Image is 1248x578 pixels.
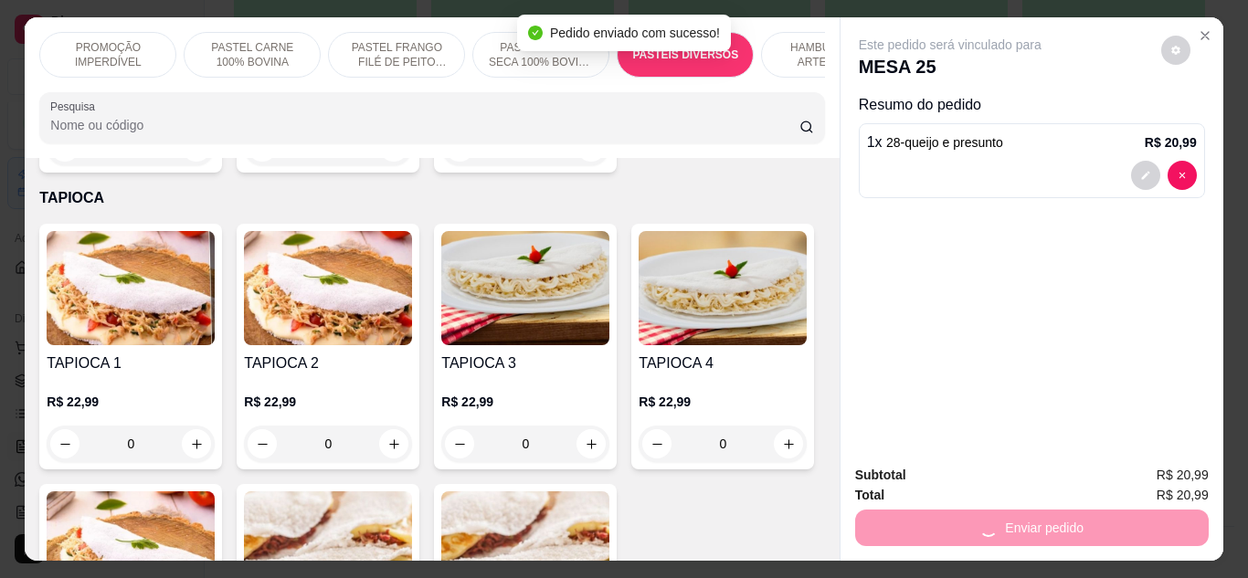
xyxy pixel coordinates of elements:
h4: TAPIOCA 2 [244,352,412,374]
button: decrease-product-quantity [1168,161,1197,190]
p: TAPIOCA [39,187,824,209]
span: R$ 20,99 [1157,465,1209,485]
button: Close [1190,21,1220,50]
p: R$ 22,99 [639,393,807,411]
p: PASTEL CARNE SECA 100% BOVINA DESFIADA [488,40,594,69]
img: product-image [47,231,215,345]
span: check-circle [528,26,543,40]
p: Resumo do pedido [859,94,1205,116]
p: PASTÉIS DIVERSOS [632,47,738,62]
strong: Total [855,488,884,502]
label: Pesquisa [50,99,101,114]
h4: TAPIOCA 4 [639,352,807,374]
img: product-image [639,231,807,345]
p: R$ 22,99 [47,393,215,411]
h4: TAPIOCA 3 [441,352,609,374]
p: PROMOÇÃO IMPERDÍVEL [55,40,161,69]
h4: TAPIOCA 1 [47,352,215,374]
span: Pedido enviado com sucesso! [550,26,720,40]
p: PASTEL CARNE 100% BOVINA [199,40,305,69]
p: R$ 22,99 [244,393,412,411]
button: decrease-product-quantity [1161,36,1190,65]
p: R$ 22,99 [441,393,609,411]
p: HAMBÚRGUER ARTESANAL [777,40,883,69]
p: R$ 20,99 [1145,133,1197,152]
span: 28-queijo e presunto [886,135,1003,150]
p: Este pedido será vinculado para [859,36,1042,54]
span: R$ 20,99 [1157,485,1209,505]
input: Pesquisa [50,116,799,134]
button: decrease-product-quantity [1131,161,1160,190]
strong: Subtotal [855,468,906,482]
p: MESA 25 [859,54,1042,79]
img: product-image [441,231,609,345]
p: PASTEL FRANGO FILÉ DE PEITO DESFIADO [344,40,449,69]
img: product-image [244,231,412,345]
p: 1 x [867,131,1003,153]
